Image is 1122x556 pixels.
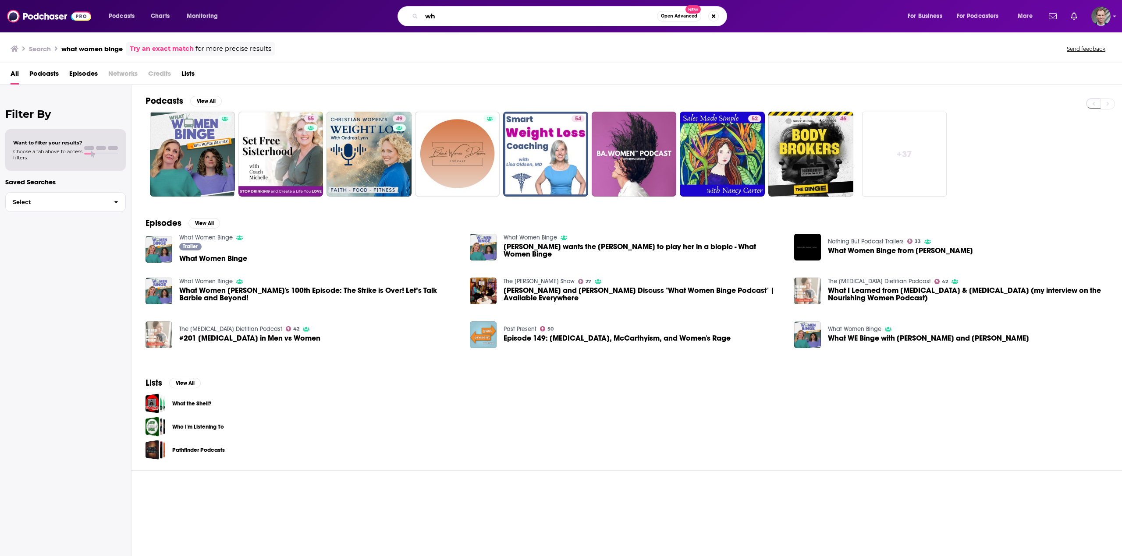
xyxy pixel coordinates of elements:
a: 55 [238,112,323,197]
span: For Podcasters [957,10,999,22]
span: What Women Binge from [PERSON_NAME] [828,247,973,254]
a: What Women Binge [828,325,881,333]
img: What Women Binge from Melissa Joan Hart [794,234,821,260]
button: open menu [103,9,146,23]
span: For Business [908,10,942,22]
a: The Brett Allan Show [504,278,575,285]
img: What Women Binge's 100th Episode: The Strike is Over! Let’s Talk Barbie and Beyond! [146,278,172,304]
span: More [1018,10,1033,22]
h2: Podcasts [146,95,183,106]
img: #201 Binge Eating in Men vs Women [146,321,172,348]
a: What Women Binge from Melissa Joan Hart [828,247,973,254]
span: Episode 149: [MEDICAL_DATA], McCarthyism, and Women's Rage [504,334,731,342]
a: The Binge Eating Dietitian Podcast [828,278,931,285]
h2: Lists [146,377,162,388]
p: Saved Searches [5,178,126,186]
span: Credits [148,67,171,84]
button: Send feedback [1064,45,1108,53]
span: New [685,5,701,14]
span: Networks [108,67,138,84]
a: +37 [862,112,947,197]
a: Lists [181,67,195,84]
span: Select [6,199,107,205]
a: Episode 149: Binge Drinking, McCarthyism, and Women's Rage [470,321,497,348]
span: What the Shell? [146,394,165,413]
a: Episode 149: Binge Drinking, McCarthyism, and Women's Rage [504,334,731,342]
span: 42 [293,327,299,331]
a: What WE Binge with Melissa and Amanda [828,334,1029,342]
span: 55 [308,115,314,123]
a: Pathfinder Podcasts [172,445,225,455]
span: 52 [752,115,758,123]
span: for more precise results [195,44,271,54]
a: 54 [572,115,585,122]
span: Charts [151,10,170,22]
a: 54 [503,112,588,197]
a: Episodes [69,67,98,84]
span: 27 [586,280,591,284]
span: Who I'm Listening To [146,417,165,436]
a: Past Present [504,325,536,333]
a: 46 [837,115,850,122]
a: What I Learned from Binge Eating & Amenorrhea (my interview on the Nourishing Women Podcast) [794,278,821,304]
span: What Women [PERSON_NAME]'s 100th Episode: The Strike is Over! Let’s Talk Barbie and Beyond! [179,287,459,302]
a: Podcasts [29,67,59,84]
a: 52 [680,112,765,197]
img: What Women Binge [146,236,172,263]
h3: Search [29,45,51,53]
div: Search podcasts, credits, & more... [406,6,735,26]
h3: what women binge [61,45,123,53]
span: [PERSON_NAME] and [PERSON_NAME] Discuss "What Women Binge Podcast" | Available Everywhere [504,287,784,302]
a: 49 [327,112,412,197]
h2: Filter By [5,108,126,120]
span: What I Learned from [MEDICAL_DATA] & [MEDICAL_DATA] (my interview on the Nourishing Women Podcast) [828,287,1108,302]
a: What Women Binge's 100th Episode: The Strike is Over! Let’s Talk Barbie and Beyond! [179,287,459,302]
span: [PERSON_NAME] wants the [PERSON_NAME] to play her in a biopic - What Women Binge [504,243,784,258]
a: Podchaser - Follow, Share and Rate Podcasts [7,8,91,25]
span: Podcasts [109,10,135,22]
a: What Women Binge [179,234,233,241]
a: What Women Binge [179,255,247,262]
button: open menu [902,9,953,23]
a: Melissa Joan Hart and Amanda Lee Discuss "What Women Binge Podcast" | Available Everywhere [504,287,784,302]
img: User Profile [1091,7,1111,26]
span: All [11,67,19,84]
span: 42 [942,280,948,284]
a: EpisodesView All [146,218,220,229]
a: Pathfinder Podcasts [146,440,165,460]
a: 33 [907,239,921,244]
button: View All [169,378,201,388]
input: Search podcasts, credits, & more... [422,9,657,23]
a: 42 [286,326,300,331]
span: Logged in as kwerderman [1091,7,1111,26]
button: open menu [181,9,229,23]
img: Melissa Joan Hart and Amanda Lee Discuss "What Women Binge Podcast" | Available Everywhere [470,278,497,304]
button: View All [190,96,222,106]
a: What Women Binge [179,278,233,285]
button: open menu [1012,9,1044,23]
a: 27 [578,279,592,284]
a: Show notifications dropdown [1067,9,1081,24]
a: Show notifications dropdown [1045,9,1060,24]
a: 55 [304,115,317,122]
a: ListsView All [146,377,201,388]
a: The Binge Eating Dietitian Podcast [179,325,282,333]
button: Select [5,192,126,212]
a: 42 [934,279,948,284]
img: What WE Binge with Melissa and Amanda [794,321,821,348]
span: #201 [MEDICAL_DATA] in Men vs Women [179,334,320,342]
a: What the Shell? [172,399,211,408]
span: Trailer [183,244,198,249]
span: Open Advanced [661,14,697,18]
a: Try an exact match [130,44,194,54]
a: Charts [145,9,175,23]
a: Candice King wants the Olsen Twins to play her in a biopic - What Women Binge [504,243,784,258]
